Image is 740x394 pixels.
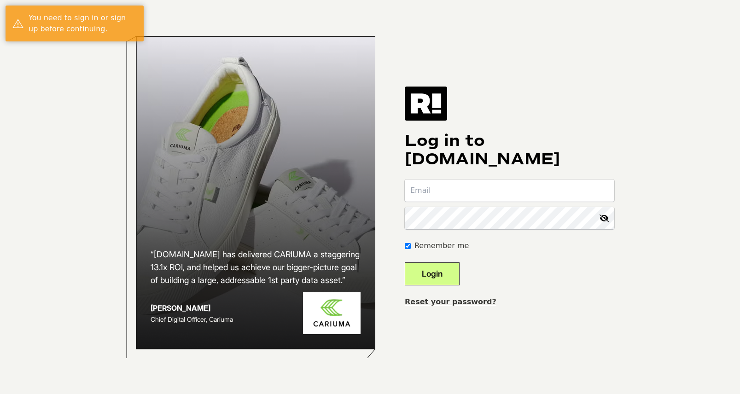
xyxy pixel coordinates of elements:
img: Cariuma [303,292,361,334]
div: You need to sign in or sign up before continuing. [29,12,137,35]
h1: Log in to [DOMAIN_NAME] [405,132,614,168]
h2: “[DOMAIN_NAME] has delivered CARIUMA a staggering 13.1x ROI, and helped us achieve our bigger-pic... [151,248,361,287]
button: Login [405,262,460,285]
a: Reset your password? [405,297,496,306]
span: Chief Digital Officer, Cariuma [151,315,233,323]
input: Email [405,180,614,202]
img: Retention.com [405,87,447,121]
strong: [PERSON_NAME] [151,303,210,313]
label: Remember me [414,240,469,251]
